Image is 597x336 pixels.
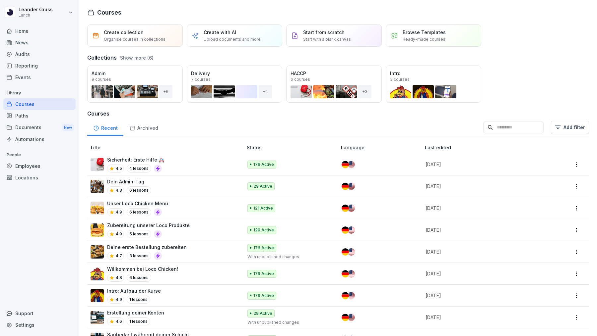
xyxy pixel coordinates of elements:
p: 176 Active [253,162,274,168]
p: [DATE] [426,292,539,299]
p: 4.3 [116,187,122,193]
img: s4v3pe1m8w78qfwb7xrncfnw.png [91,180,104,193]
p: Last edited [425,144,547,151]
p: 1 lessons [127,296,150,304]
img: us.svg [348,205,355,212]
img: us.svg [348,292,355,299]
p: 4.9 [116,231,122,237]
img: b70os9juvjf9pceuxkaiw0cw.png [91,223,104,237]
p: People [3,150,76,160]
h3: Collections [87,54,117,62]
p: 3 courses [390,77,410,81]
p: [DATE] [426,161,539,168]
p: 4.9 [116,297,122,303]
p: [DATE] [426,248,539,255]
p: Start with a blank canvas [303,36,351,42]
p: Status [247,144,339,151]
a: Automations [3,133,76,145]
a: Intro3 courses [386,66,481,103]
img: de.svg [342,205,349,212]
img: de.svg [342,292,349,299]
p: 120 Active [253,227,274,233]
p: 29 Active [253,311,272,316]
p: Start from scratch [303,29,345,36]
p: Erstellung deiner Konten [107,309,164,316]
p: Browse Templates [403,29,446,36]
p: Leander Gruss [19,7,53,13]
div: + 3 [358,85,371,98]
button: Show more (6) [120,54,154,61]
a: Audits [3,48,76,60]
p: Unser Loco Chicken Menü [107,200,168,207]
img: de.svg [342,226,349,234]
p: Dein Admin-Tag [107,178,151,185]
p: 4 lessons [127,165,151,172]
p: Ready-made courses [403,36,445,42]
p: Sicherheit: Erste Hilfe 🚑 [107,156,164,163]
div: Support [3,308,76,319]
p: 9 courses [92,77,111,81]
h3: Courses [87,110,589,118]
p: 4.7 [116,253,122,259]
p: 4.5 [116,166,122,171]
img: de.svg [342,314,349,321]
img: c67ig4vc8dbdrjns2s7fmr16.png [91,202,104,215]
p: Title [90,144,244,151]
p: Upload documents and more [204,36,261,42]
img: us.svg [348,226,355,234]
img: de.svg [342,183,349,190]
p: [DATE] [426,226,539,233]
p: With unpublished changes [247,254,331,260]
h1: Courses [97,8,121,17]
a: News [3,37,76,48]
a: Locations [3,172,76,183]
p: Delivery [191,70,278,77]
p: Organise courses in collections [104,36,166,42]
p: 4.8 [116,275,122,281]
a: Archived [123,119,164,136]
p: 7 courses [191,77,211,81]
img: ggbtl53463sb87gjjviydp4c.png [91,311,104,324]
img: aep5yao1paav429m9tojsler.png [91,245,104,259]
img: de.svg [342,270,349,277]
div: Events [3,72,76,83]
button: Add filter [551,121,589,134]
img: us.svg [348,248,355,256]
p: Deine erste Bestellung zubereiten [107,244,187,251]
p: 3 lessons [127,252,151,260]
img: us.svg [348,183,355,190]
p: 6 lessons [127,186,151,194]
p: With unpublished changes [247,319,331,325]
p: Create with AI [204,29,236,36]
p: 4.9 [116,209,122,215]
img: de.svg [342,161,349,168]
a: Employees [3,160,76,172]
div: Reporting [3,60,76,72]
div: Documents [3,121,76,134]
a: Recent [87,119,123,136]
img: us.svg [348,270,355,277]
a: HACCP6 courses+3 [286,66,382,103]
p: Admin [92,70,178,77]
a: DocumentsNew [3,121,76,134]
div: Settings [3,319,76,331]
img: de.svg [342,248,349,256]
p: Willkommen bei Loco Chicken! [107,265,178,272]
p: Create collection [104,29,144,36]
p: [DATE] [426,314,539,321]
img: ovcsqbf2ewum2utvc3o527vw.png [91,158,104,171]
p: Zubereitung unserer Loco Produkte [107,222,190,229]
p: 6 courses [291,77,310,81]
p: Library [3,88,76,98]
p: 176 Active [253,245,274,251]
p: Language [341,144,422,151]
a: Home [3,25,76,37]
p: 29 Active [253,183,272,189]
p: 121 Active [253,205,273,211]
a: Paths [3,110,76,121]
p: 1 lessons [127,317,150,325]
